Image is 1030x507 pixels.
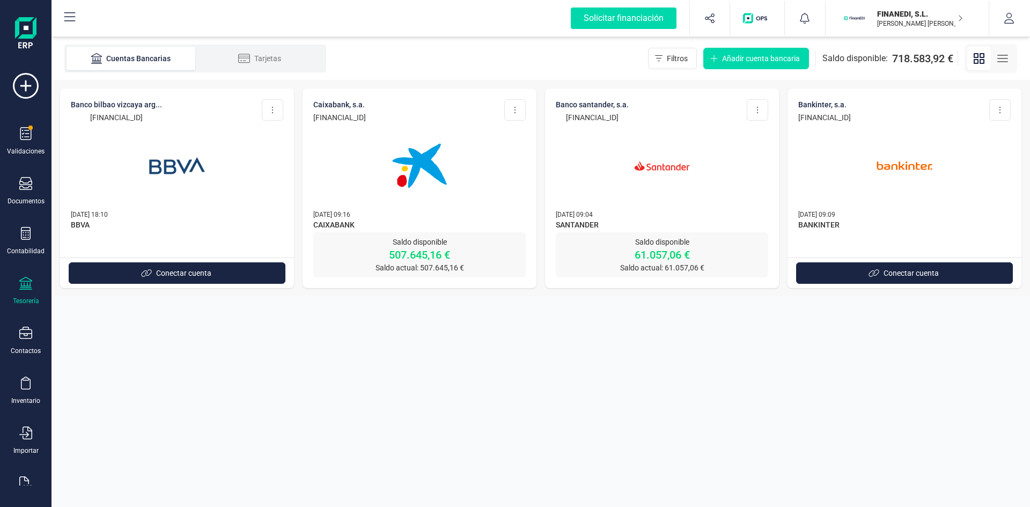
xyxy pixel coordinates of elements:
img: Logo Finanedi [15,17,36,52]
span: BBVA [71,219,283,232]
div: Documentos [8,197,45,205]
button: Añadir cuenta bancaria [703,48,809,69]
p: 507.645,16 € [313,247,526,262]
div: Validaciones [7,147,45,156]
span: SANTANDER [556,219,768,232]
span: Conectar cuenta [156,268,211,278]
span: [DATE] 09:16 [313,211,350,218]
span: [DATE] 18:10 [71,211,108,218]
p: [FINANCIAL_ID] [798,112,851,123]
span: CAIXABANK [313,219,526,232]
div: Contabilidad [7,247,45,255]
button: Conectar cuenta [69,262,285,284]
span: Filtros [667,53,688,64]
p: Saldo disponible [313,237,526,247]
img: FI [843,6,866,30]
div: Importar [13,446,39,455]
p: [FINANCIAL_ID] [71,112,162,123]
span: [DATE] 09:04 [556,211,593,218]
p: Saldo actual: 61.057,06 € [556,262,768,273]
p: BANCO SANTANDER, S.A. [556,99,629,110]
p: BANCO BILBAO VIZCAYA ARG... [71,99,162,110]
div: Inventario [11,396,40,405]
p: [FINANCIAL_ID] [556,112,629,123]
div: Cuentas Bancarias [88,53,174,64]
img: Logo de OPS [743,13,771,24]
div: Tesorería [13,297,39,305]
div: Contactos [11,347,41,355]
p: FINANEDI, S.L. [877,9,963,19]
p: 61.057,06 € [556,247,768,262]
span: Añadir cuenta bancaria [722,53,800,64]
p: Saldo disponible [556,237,768,247]
button: Solicitar financiación [558,1,689,35]
span: Saldo disponible: [822,52,888,65]
button: Logo de OPS [737,1,778,35]
span: 718.583,92 € [892,51,953,66]
p: Saldo actual: 507.645,16 € [313,262,526,273]
p: [FINANCIAL_ID] [313,112,366,123]
p: [PERSON_NAME] [PERSON_NAME] VOZMEDIANO [PERSON_NAME] [877,19,963,28]
span: Conectar cuenta [884,268,939,278]
span: BANKINTER [798,219,1011,232]
p: BANKINTER, S.A. [798,99,851,110]
div: Tarjetas [217,53,303,64]
div: Solicitar financiación [571,8,676,29]
button: Filtros [648,48,697,69]
button: FIFINANEDI, S.L.[PERSON_NAME] [PERSON_NAME] VOZMEDIANO [PERSON_NAME] [838,1,976,35]
span: [DATE] 09:09 [798,211,835,218]
p: CAIXABANK, S.A. [313,99,366,110]
button: Conectar cuenta [796,262,1013,284]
